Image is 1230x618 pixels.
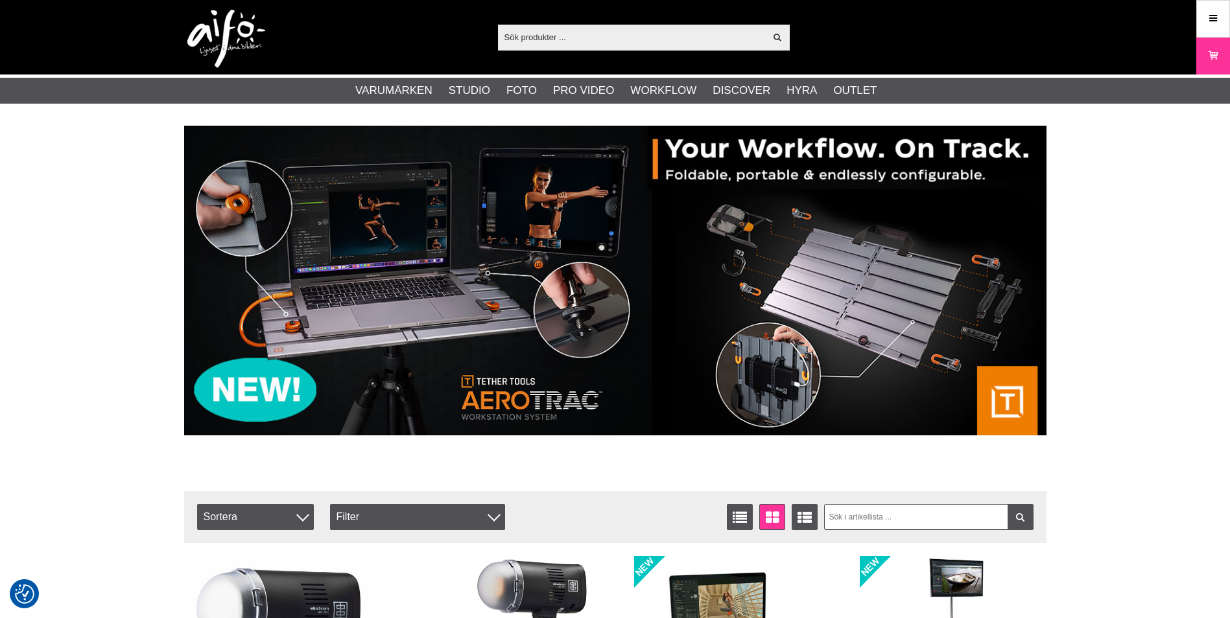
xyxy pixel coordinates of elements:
[824,504,1034,530] input: Sök i artikellista ...
[786,82,817,99] a: Hyra
[355,82,432,99] a: Varumärken
[759,504,785,530] a: Fönstervisning
[449,82,490,99] a: Studio
[15,582,34,606] button: Samtyckesinställningar
[197,504,314,530] span: Sortera
[792,504,818,530] a: Utökad listvisning
[506,82,537,99] a: Foto
[553,82,614,99] a: Pro Video
[15,584,34,604] img: Revisit consent button
[187,10,265,68] img: logo.png
[330,504,505,530] div: Filter
[833,82,877,99] a: Outlet
[1008,504,1034,530] a: Filtrera
[630,82,696,99] a: Workflow
[713,82,770,99] a: Discover
[184,126,1047,435] img: Annons:007 banner-header-aerotrac-1390x500.jpg
[498,27,766,47] input: Sök produkter ...
[727,504,753,530] a: Listvisning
